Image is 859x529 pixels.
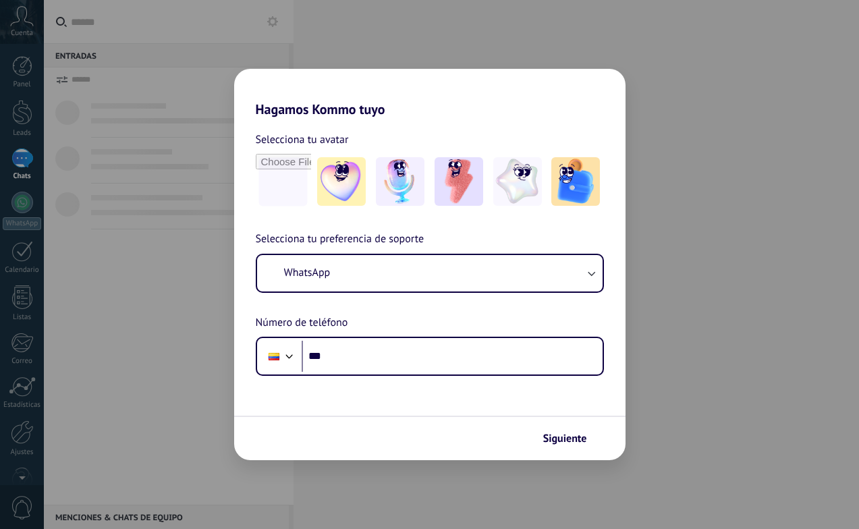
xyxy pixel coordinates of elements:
[256,314,348,332] span: Número de teléfono
[256,131,349,148] span: Selecciona tu avatar
[543,434,587,443] span: Siguiente
[435,157,483,206] img: -3.jpeg
[284,266,331,279] span: WhatsApp
[493,157,542,206] img: -4.jpeg
[376,157,424,206] img: -2.jpeg
[537,427,605,450] button: Siguiente
[257,255,603,291] button: WhatsApp
[256,231,424,248] span: Selecciona tu preferencia de soporte
[317,157,366,206] img: -1.jpeg
[234,69,626,117] h2: Hagamos Kommo tuyo
[551,157,600,206] img: -5.jpeg
[261,342,287,370] div: Colombia: + 57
